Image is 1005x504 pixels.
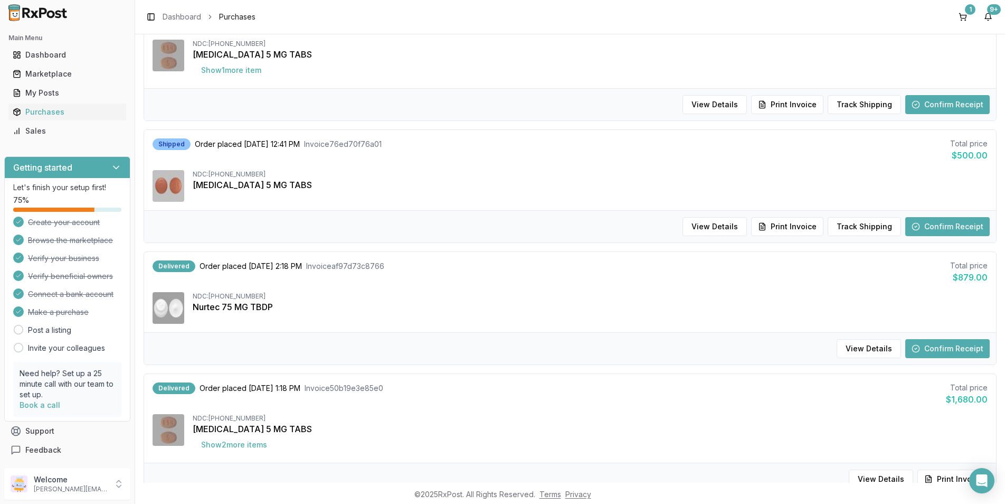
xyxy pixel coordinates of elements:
div: Delivered [153,382,195,394]
button: View Details [682,217,747,236]
span: Browse the marketplace [28,235,113,246]
button: Confirm Receipt [905,217,990,236]
p: Welcome [34,474,107,485]
div: NDC: [PHONE_NUMBER] [193,170,988,179]
button: Support [4,422,130,441]
span: Connect a bank account [28,289,113,300]
button: Marketplace [4,66,130,82]
button: View Details [849,470,913,489]
img: Nurtec 75 MG TBDP [153,292,184,324]
div: Delivered [153,260,195,272]
a: Dashboard [163,12,201,22]
button: Confirm Receipt [905,95,990,114]
div: [MEDICAL_DATA] 5 MG TABS [193,48,988,61]
div: Total price [950,260,988,271]
img: Tradjenta 5 MG TABS [153,170,184,202]
p: [PERSON_NAME][EMAIL_ADDRESS][DOMAIN_NAME] [34,485,107,493]
div: Purchases [13,107,122,117]
span: Make a purchase [28,307,89,318]
h3: Getting started [13,161,72,174]
span: Verify your business [28,253,99,264]
button: 1 [954,8,971,25]
button: Dashboard [4,46,130,63]
span: Order placed [DATE] 1:18 PM [200,383,300,394]
span: Invoice 76ed70f76a01 [304,139,382,150]
p: Let's finish your setup first! [13,182,121,193]
div: Total price [946,382,988,393]
div: Nurtec 75 MG TBDP [193,301,988,313]
div: $1,680.00 [946,393,988,406]
span: Create your account [28,217,100,228]
a: Invite your colleagues [28,343,105,353]
span: Verify beneficial owners [28,271,113,282]
span: Order placed [DATE] 12:41 PM [195,139,300,150]
img: Eliquis 5 MG TABS [153,40,184,71]
div: 9+ [987,4,1001,15]
a: Privacy [565,490,591,499]
button: Purchases [4,104,130,120]
span: Invoice af97d73c8766 [306,261,384,272]
a: Marketplace [8,64,126,83]
div: Shipped [153,138,191,150]
div: NDC: [PHONE_NUMBER] [193,292,988,301]
div: My Posts [13,88,122,98]
div: Marketplace [13,69,122,79]
h2: Main Menu [8,34,126,42]
div: Sales [13,126,122,136]
span: Order placed [DATE] 2:18 PM [200,261,302,272]
button: Show2more items [193,435,276,454]
div: Open Intercom Messenger [969,468,994,493]
button: 9+ [980,8,997,25]
div: NDC: [PHONE_NUMBER] [193,414,988,423]
a: Terms [539,490,561,499]
img: Eliquis 5 MG TABS [153,414,184,446]
span: Purchases [219,12,255,22]
button: Show1more item [193,61,270,80]
div: Total price [950,138,988,149]
a: Sales [8,122,126,141]
button: Print Invoice [751,95,823,114]
div: $500.00 [950,149,988,162]
div: Dashboard [13,50,122,60]
div: NDC: [PHONE_NUMBER] [193,40,988,48]
button: View Details [682,95,747,114]
button: Print Invoice [751,217,823,236]
button: Track Shipping [828,217,901,236]
button: Sales [4,123,130,139]
img: User avatar [11,475,27,492]
a: Dashboard [8,45,126,64]
button: Print Invoice [917,470,990,489]
span: 75 % [13,195,29,206]
div: $879.00 [950,271,988,284]
div: [MEDICAL_DATA] 5 MG TABS [193,179,988,191]
button: Track Shipping [828,95,901,114]
p: Need help? Set up a 25 minute call with our team to set up. [20,368,115,400]
button: View Details [837,339,901,358]
a: My Posts [8,83,126,102]
span: Feedback [25,445,61,455]
button: My Posts [4,85,130,101]
a: Purchases [8,102,126,122]
button: Feedback [4,441,130,460]
a: Post a listing [28,325,71,335]
span: Invoice 50b19e3e85e0 [305,383,383,394]
div: [MEDICAL_DATA] 5 MG TABS [193,423,988,435]
nav: breadcrumb [163,12,255,22]
div: 1 [965,4,975,15]
img: RxPost Logo [4,4,72,21]
button: Confirm Receipt [905,339,990,358]
a: Book a call [20,400,60,409]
